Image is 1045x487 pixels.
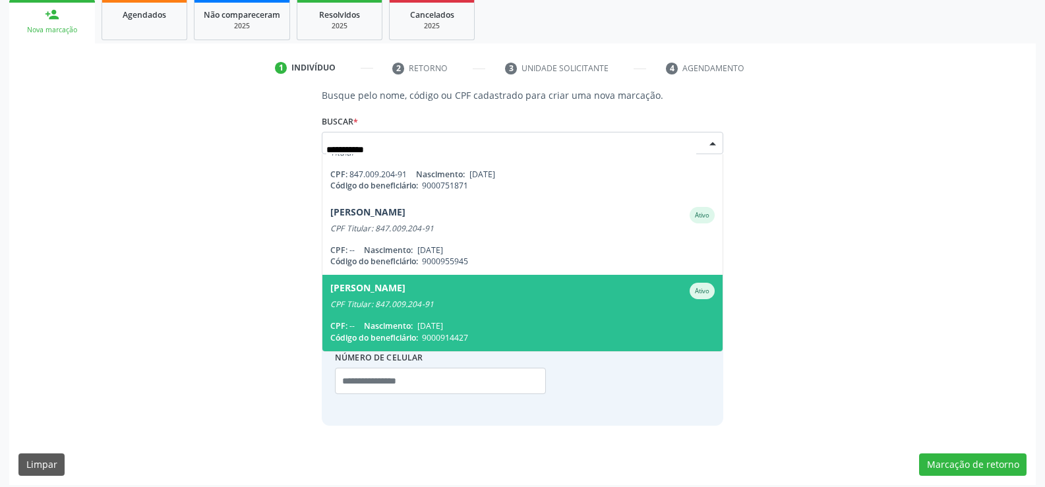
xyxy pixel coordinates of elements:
label: Número de celular [335,347,423,368]
div: Indivíduo [291,62,336,74]
span: Nascimento: [364,320,413,331]
div: person_add [45,7,59,22]
div: [PERSON_NAME] [330,207,405,223]
p: Busque pelo nome, código ou CPF cadastrado para criar uma nova marcação. [322,88,723,102]
div: -- [330,244,715,256]
div: 847.009.204-91 [330,169,715,180]
span: 9000955945 [422,256,468,267]
div: CPF Titular: 847.009.204-91 [330,299,715,310]
label: Buscar [322,111,358,132]
span: 9000751871 [422,180,468,191]
div: 2025 [307,21,373,31]
span: Cancelados [410,9,454,20]
div: -- [330,320,715,331]
div: 2025 [399,21,465,31]
div: CPF Titular: 847.009.204-91 [330,223,715,234]
span: Resolvidos [319,9,360,20]
div: Nova marcação [18,25,86,35]
span: CPF: [330,320,347,331]
div: [PERSON_NAME] [330,283,405,299]
span: CPF: [330,244,347,256]
span: Código do beneficiário: [330,180,418,191]
span: Código do beneficiário: [330,256,418,267]
span: Agendados [123,9,166,20]
div: 2025 [204,21,280,31]
span: Código do beneficiário: [330,332,418,343]
span: [DATE] [417,320,443,331]
button: Limpar [18,453,65,476]
small: Ativo [695,287,709,295]
span: Não compareceram [204,9,280,20]
small: Ativo [695,211,709,219]
button: Marcação de retorno [919,453,1027,476]
span: [DATE] [469,169,495,180]
span: 9000914427 [422,332,468,343]
span: CPF: [330,169,347,180]
div: 1 [275,62,287,74]
span: Nascimento: [364,244,413,256]
span: [DATE] [417,244,443,256]
span: Nascimento: [416,169,465,180]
